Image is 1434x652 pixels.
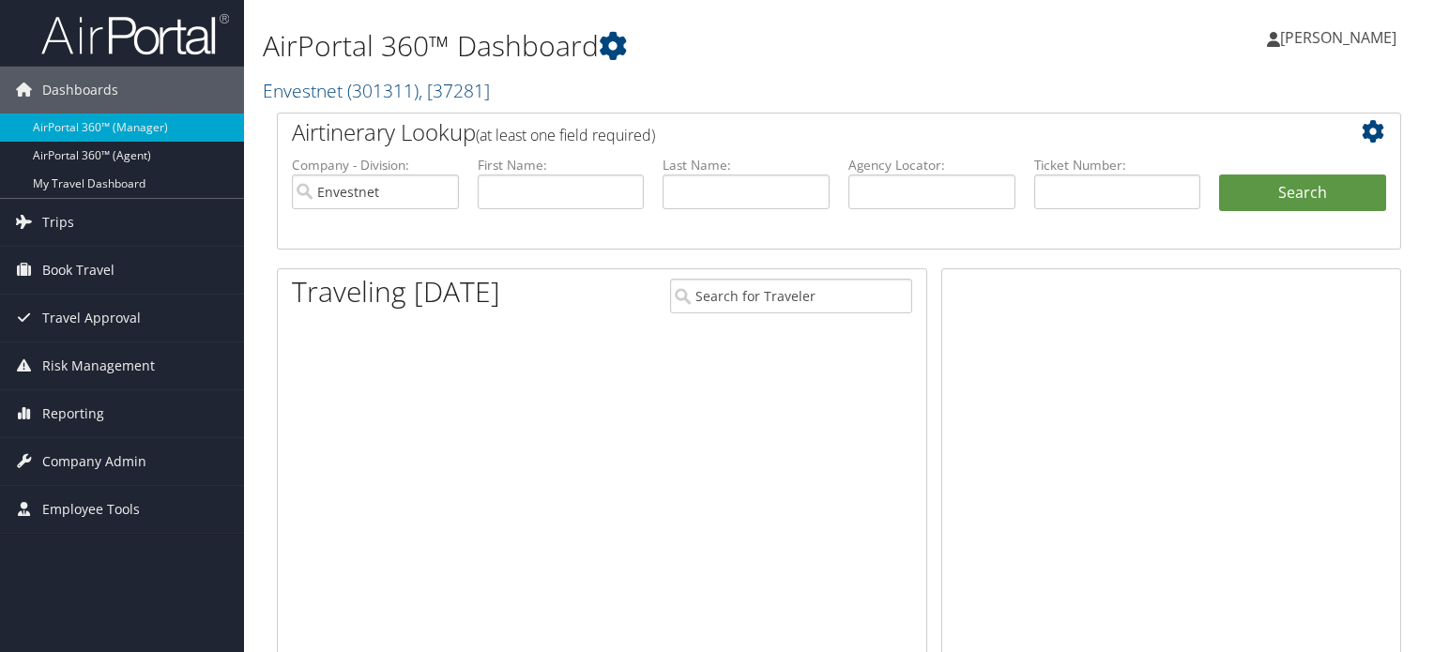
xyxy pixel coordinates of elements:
[478,156,645,174] label: First Name:
[42,438,146,485] span: Company Admin
[670,279,912,313] input: Search for Traveler
[263,78,490,103] a: Envestnet
[42,390,104,437] span: Reporting
[347,78,419,103] span: ( 301311 )
[42,247,114,294] span: Book Travel
[476,125,655,145] span: (at least one field required)
[1219,174,1386,212] button: Search
[1267,9,1415,66] a: [PERSON_NAME]
[663,156,830,174] label: Last Name:
[1280,27,1396,48] span: [PERSON_NAME]
[41,12,229,56] img: airportal-logo.png
[292,116,1292,148] h2: Airtinerary Lookup
[1034,156,1201,174] label: Ticket Number:
[263,26,1031,66] h1: AirPortal 360™ Dashboard
[292,156,459,174] label: Company - Division:
[42,295,141,341] span: Travel Approval
[42,342,155,389] span: Risk Management
[848,156,1015,174] label: Agency Locator:
[42,486,140,533] span: Employee Tools
[42,199,74,246] span: Trips
[42,67,118,114] span: Dashboards
[292,272,500,311] h1: Traveling [DATE]
[419,78,490,103] span: , [ 37281 ]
